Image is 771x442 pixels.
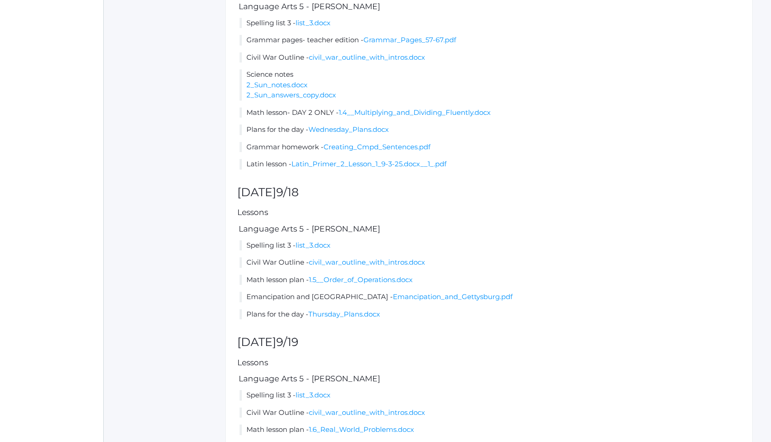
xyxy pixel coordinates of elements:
[240,390,741,401] li: Spelling list 3 -
[296,391,330,399] a: list_3.docx
[339,108,491,117] a: 1.4__Multiplying_and_Dividing_Fluently.docx
[240,257,741,268] li: Civil War Outline -
[237,2,741,11] h5: Language Arts 5 - [PERSON_NAME]
[237,358,741,367] h5: Lessons
[240,125,741,135] li: Plans for the day -
[296,18,330,27] a: list_3.docx
[240,408,741,418] li: Civil War Outline -
[240,275,741,285] li: Math lesson plan -
[240,69,741,101] li: Science notes
[240,35,741,45] li: Grammar pages- teacher edition -
[240,159,741,170] li: Latin lesson -
[237,208,741,217] h5: Lessons
[309,53,425,62] a: civil_war_outline_with_intros.docx
[240,142,741,153] li: Grammar homework -
[276,185,299,199] span: 9/18
[246,91,336,99] a: 2_Sun_answers_copy.docx
[246,80,307,89] a: 2_Sun_notes.docx
[240,309,741,320] li: Plans for the day -
[309,275,413,284] a: 1.5__Order_of_Operations.docx
[291,159,447,168] a: Latin_Primer_2_Lesson_1_9-3-25.docx__1_.pdf
[276,335,298,349] span: 9/19
[237,336,741,349] h2: [DATE]
[240,292,741,302] li: Emancipation and [GEOGRAPHIC_DATA] -
[309,425,414,434] a: 1.6_Real_World_Problems.docx
[240,18,741,28] li: Spelling list 3 -
[308,125,389,134] a: Wednesday_Plans.docx
[309,408,425,417] a: civil_war_outline_with_intros.docx
[240,52,741,63] li: Civil War Outline -
[308,310,380,318] a: Thursday_Plans.docx
[237,374,741,383] h5: Language Arts 5 - [PERSON_NAME]
[324,142,430,151] a: Creating_Cmpd_Sentences.pdf
[240,425,741,435] li: Math lesson plan -
[237,186,741,199] h2: [DATE]
[240,108,741,118] li: Math lesson- DAY 2 ONLY -
[237,225,741,233] h5: Language Arts 5 - [PERSON_NAME]
[296,241,330,249] a: list_3.docx
[363,35,456,44] a: Grammar_Pages_57-67.pdf
[240,240,741,251] li: Spelling list 3 -
[393,292,513,301] a: Emancipation_and_Gettysburg.pdf
[309,258,425,266] a: civil_war_outline_with_intros.docx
